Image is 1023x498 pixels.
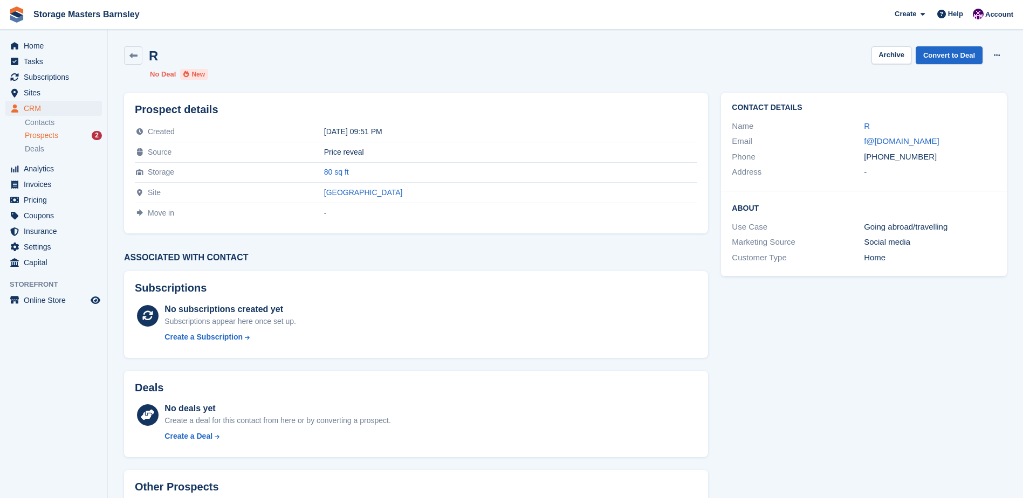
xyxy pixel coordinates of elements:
span: Subscriptions [24,70,88,85]
h2: Subscriptions [135,282,697,294]
span: Home [24,38,88,53]
li: No Deal [150,69,176,80]
h2: About [732,202,996,213]
li: New [180,69,208,80]
a: menu [5,293,102,308]
div: Create a deal for this contact from here or by converting a prospect. [164,415,390,426]
span: Coupons [24,208,88,223]
a: Prospects 2 [25,130,102,141]
a: Preview store [89,294,102,307]
div: - [324,209,698,217]
div: Going abroad/travelling [864,221,996,233]
a: menu [5,101,102,116]
a: 80 sq ft [324,168,349,176]
span: Account [985,9,1013,20]
a: Create a Subscription [164,331,296,343]
a: [GEOGRAPHIC_DATA] [324,188,403,197]
div: Use Case [732,221,864,233]
h3: Associated with contact [124,253,708,262]
div: No deals yet [164,402,390,415]
a: Contacts [25,117,102,128]
div: 2 [92,131,102,140]
div: [PHONE_NUMBER] [864,151,996,163]
div: - [864,166,996,178]
div: Marketing Source [732,236,864,248]
h2: R [149,49,158,63]
span: Deals [25,144,44,154]
h2: Prospect details [135,103,697,116]
span: Created [148,127,175,136]
span: Pricing [24,192,88,207]
img: Louise Masters [973,9,984,19]
img: stora-icon-8386f47178a22dfd0bd8f6a31ec36ba5ce8667c1dd55bd0f319d3a0aa187defe.svg [9,6,25,23]
div: Customer Type [732,252,864,264]
a: menu [5,192,102,207]
div: Create a Subscription [164,331,243,343]
div: [DATE] 09:51 PM [324,127,698,136]
span: Settings [24,239,88,254]
span: Invoices [24,177,88,192]
h2: Deals [135,382,163,394]
span: Prospects [25,130,58,141]
span: Online Store [24,293,88,308]
span: Capital [24,255,88,270]
a: R [864,121,870,130]
a: Convert to Deal [916,46,983,64]
a: menu [5,239,102,254]
span: Create [895,9,916,19]
span: Tasks [24,54,88,69]
div: Name [732,120,864,133]
span: Site [148,188,161,197]
a: menu [5,255,102,270]
a: menu [5,85,102,100]
a: Storage Masters Barnsley [29,5,144,23]
h2: Other Prospects [135,481,219,493]
div: Home [864,252,996,264]
div: Subscriptions appear here once set up. [164,316,296,327]
a: Deals [25,143,102,155]
button: Archive [871,46,911,64]
a: f@[DOMAIN_NAME] [864,136,939,146]
span: Help [948,9,963,19]
div: No subscriptions created yet [164,303,296,316]
div: Price reveal [324,148,698,156]
a: menu [5,224,102,239]
a: menu [5,161,102,176]
a: menu [5,177,102,192]
span: Sites [24,85,88,100]
div: Email [732,135,864,148]
span: Source [148,148,171,156]
div: Address [732,166,864,178]
span: Move in [148,209,174,217]
span: Insurance [24,224,88,239]
a: menu [5,38,102,53]
span: Analytics [24,161,88,176]
a: menu [5,208,102,223]
a: Create a Deal [164,431,390,442]
div: Create a Deal [164,431,212,442]
a: menu [5,54,102,69]
span: CRM [24,101,88,116]
span: Storefront [10,279,107,290]
span: Storage [148,168,174,176]
h2: Contact Details [732,103,996,112]
div: Phone [732,151,864,163]
a: menu [5,70,102,85]
div: Social media [864,236,996,248]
